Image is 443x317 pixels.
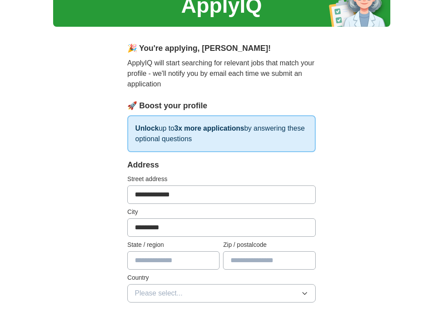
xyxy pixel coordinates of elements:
[135,288,183,299] span: Please select...
[127,159,316,171] div: Address
[127,43,316,54] div: 🎉 You're applying , [PERSON_NAME] !
[127,240,220,249] label: State / region
[135,125,158,132] strong: Unlock
[174,125,244,132] strong: 3x more applications
[127,175,316,184] label: Street address
[127,207,316,217] label: City
[127,284,316,303] button: Please select...
[127,58,316,89] p: ApplyIQ will start searching for relevant jobs that match your profile - we'll notify you by emai...
[127,273,316,282] label: Country
[127,100,316,112] div: 🚀 Boost your profile
[223,240,315,249] label: Zip / postalcode
[127,115,316,152] p: up to by answering these optional questions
